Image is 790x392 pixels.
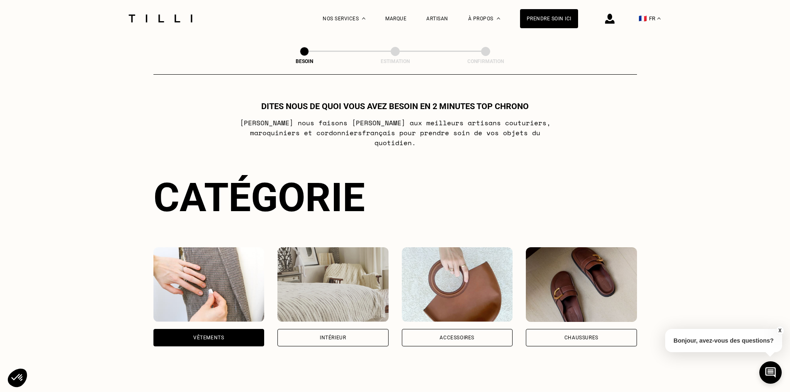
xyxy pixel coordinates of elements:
img: Chaussures [526,247,637,322]
img: Logo du service de couturière Tilli [126,15,195,22]
a: Marque [385,16,406,22]
img: menu déroulant [657,17,661,19]
p: [PERSON_NAME] nous faisons [PERSON_NAME] aux meilleurs artisans couturiers , maroquiniers et cord... [231,118,559,148]
div: Accessoires [440,335,474,340]
img: Intérieur [277,247,389,322]
button: X [775,326,784,335]
div: Chaussures [564,335,598,340]
div: Besoin [263,58,346,64]
p: Bonjour, avez-vous des questions? [665,329,782,352]
img: Accessoires [402,247,513,322]
a: Prendre soin ici [520,9,578,28]
img: icône connexion [605,14,615,24]
span: 🇫🇷 [639,15,647,22]
img: Menu déroulant à propos [497,17,500,19]
div: Vêtements [193,335,224,340]
h1: Dites nous de quoi vous avez besoin en 2 minutes top chrono [261,101,529,111]
div: Estimation [354,58,437,64]
img: Menu déroulant [362,17,365,19]
div: Confirmation [444,58,527,64]
div: Intérieur [320,335,346,340]
img: Vêtements [153,247,265,322]
a: Artisan [426,16,448,22]
div: Catégorie [153,174,637,221]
